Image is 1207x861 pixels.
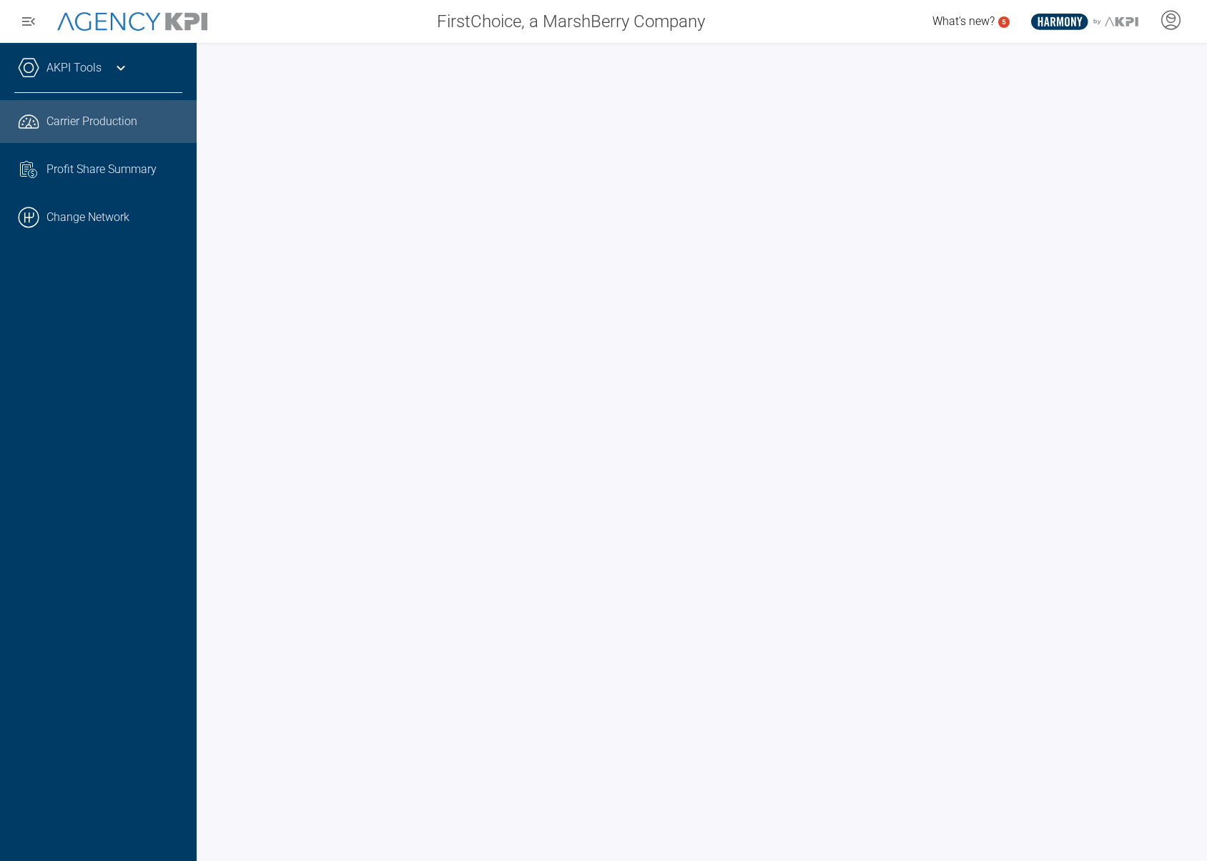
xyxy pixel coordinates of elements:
[998,16,1010,28] a: 5
[46,59,102,77] a: AKPI Tools
[57,12,207,31] img: AgencyKPI
[932,14,995,28] span: What's new?
[46,161,157,178] span: Profit Share Summary
[437,9,705,34] span: FirstChoice, a MarshBerry Company
[1002,18,1006,26] text: 5
[46,113,137,130] span: Carrier Production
